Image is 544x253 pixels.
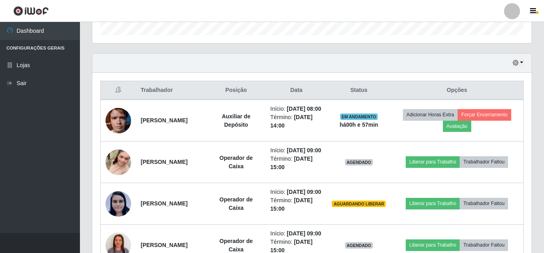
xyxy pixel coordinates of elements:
[270,105,322,113] li: Início:
[219,238,253,253] strong: Operador de Caixa
[265,81,327,100] th: Data
[106,139,131,185] img: 1753525532646.jpeg
[458,109,511,120] button: Forçar Encerramento
[345,242,373,249] span: AGENDADO
[345,159,373,165] span: AGENDADO
[222,113,251,128] strong: Auxiliar de Depósito
[270,188,322,196] li: Início:
[106,191,131,217] img: 1628255605382.jpeg
[141,242,187,248] strong: [PERSON_NAME]
[136,81,207,100] th: Trabalhador
[287,147,321,153] time: [DATE] 09:00
[270,196,322,213] li: Término:
[391,81,523,100] th: Opções
[270,113,322,130] li: Término:
[141,200,187,207] strong: [PERSON_NAME]
[406,239,460,251] button: Liberar para Trabalho
[270,146,322,155] li: Início:
[443,121,471,132] button: Avaliação
[460,198,508,209] button: Trabalhador Faltou
[460,156,508,167] button: Trabalhador Faltou
[406,198,460,209] button: Liberar para Trabalho
[406,156,460,167] button: Liberar para Trabalho
[219,155,253,169] strong: Operador de Caixa
[13,6,49,16] img: CoreUI Logo
[141,159,187,165] strong: [PERSON_NAME]
[332,201,386,207] span: AGUARDANDO LIBERAR
[287,189,321,195] time: [DATE] 09:00
[460,239,508,251] button: Trabalhador Faltou
[270,155,322,171] li: Término:
[207,81,265,100] th: Posição
[219,196,253,211] strong: Operador de Caixa
[141,117,187,124] strong: [PERSON_NAME]
[287,106,321,112] time: [DATE] 08:00
[340,114,378,120] span: EM ANDAMENTO
[327,81,391,100] th: Status
[287,230,321,237] time: [DATE] 09:00
[340,122,379,128] strong: há 00 h e 57 min
[403,109,458,120] button: Adicionar Horas Extra
[106,104,131,137] img: 1754441632912.jpeg
[270,229,322,238] li: Início:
